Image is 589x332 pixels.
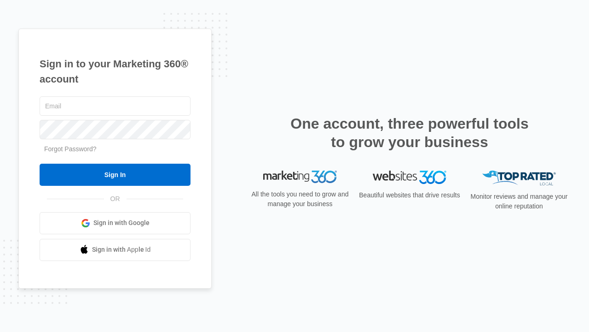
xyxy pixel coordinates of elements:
[373,171,446,184] img: Websites 360
[93,218,150,228] span: Sign in with Google
[40,56,191,87] h1: Sign in to your Marketing 360® account
[40,212,191,234] a: Sign in with Google
[104,194,127,204] span: OR
[40,239,191,261] a: Sign in with Apple Id
[44,145,97,153] a: Forgot Password?
[40,96,191,116] input: Email
[248,190,352,209] p: All the tools you need to grow and manage your business
[358,190,461,200] p: Beautiful websites that drive results
[40,164,191,186] input: Sign In
[482,171,556,186] img: Top Rated Local
[468,192,571,211] p: Monitor reviews and manage your online reputation
[288,114,531,151] h2: One account, three powerful tools to grow your business
[263,171,337,184] img: Marketing 360
[92,245,151,255] span: Sign in with Apple Id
